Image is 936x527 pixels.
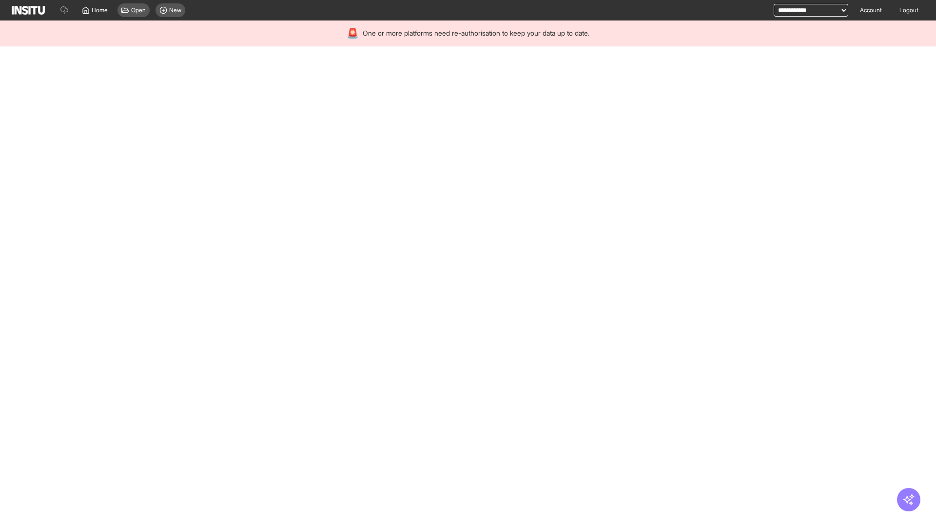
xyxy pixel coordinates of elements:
[131,6,146,14] span: Open
[169,6,181,14] span: New
[347,26,359,40] div: 🚨
[92,6,108,14] span: Home
[363,28,589,38] span: One or more platforms need re-authorisation to keep your data up to date.
[12,6,45,15] img: Logo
